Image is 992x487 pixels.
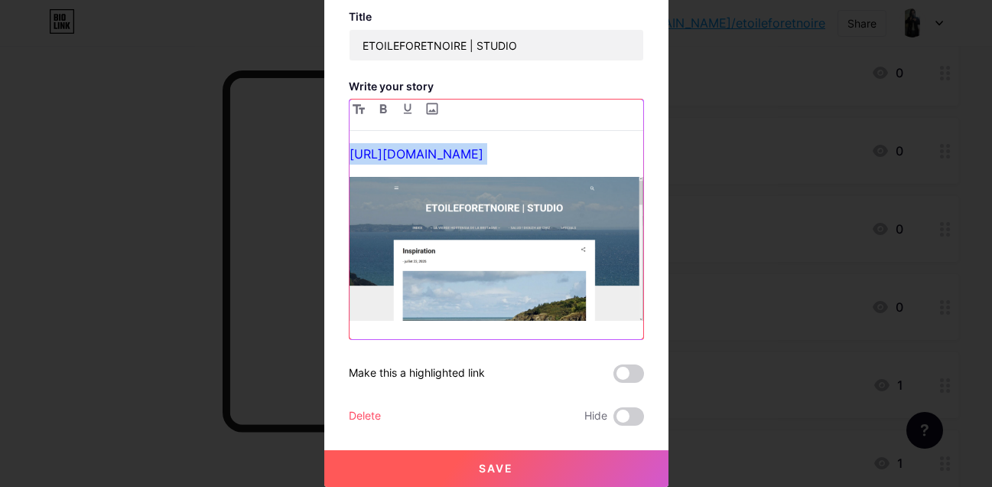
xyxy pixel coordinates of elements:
[349,10,644,23] h3: Title
[479,462,513,475] span: Save
[350,177,643,321] img: t6PqIBCdkwAGiANv50810_232108_213.png
[584,407,607,426] span: Hide
[349,364,485,383] div: Make this a highlighted link
[349,80,644,93] h3: Write your story
[350,30,643,60] input: Title
[349,407,381,426] div: Delete
[324,450,668,487] button: Save
[350,146,483,162] a: [URL][DOMAIN_NAME]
